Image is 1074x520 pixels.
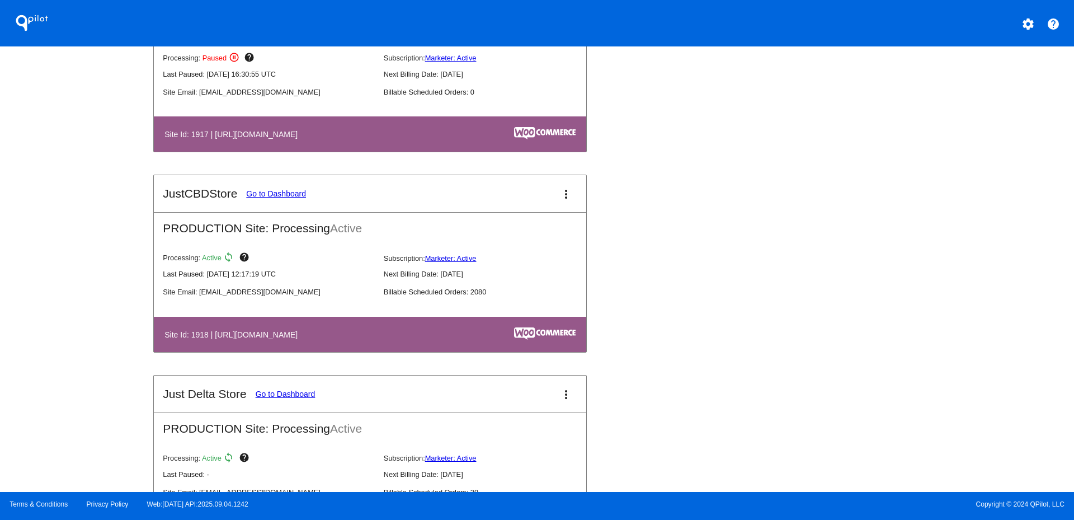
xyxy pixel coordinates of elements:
h2: PRODUCTION Site: Processing [154,413,586,435]
a: Web:[DATE] API:2025.09.04.1242 [147,500,248,508]
h2: Just Delta Store [163,387,246,401]
p: Billable Scheduled Orders: 0 [384,88,595,96]
span: Copyright © 2024 QPilot, LLC [547,500,1064,508]
mat-icon: sync [223,452,237,466]
a: Marketer: Active [425,54,477,62]
span: Active [202,254,222,263]
p: Last Paused: - [163,470,374,479]
p: Last Paused: [DATE] 12:17:19 UTC [163,270,374,278]
p: Site Email: [EMAIL_ADDRESS][DOMAIN_NAME] [163,288,374,296]
p: Processing: [163,52,374,65]
h1: QPilot [10,12,54,34]
p: Next Billing Date: [DATE] [384,270,595,278]
p: Site Email: [EMAIL_ADDRESS][DOMAIN_NAME] [163,488,374,496]
h4: Site Id: 1918 | [URL][DOMAIN_NAME] [164,330,303,339]
p: Subscription: [384,254,595,263]
mat-icon: help [1047,17,1060,31]
p: Next Billing Date: [DATE] [384,470,595,479]
mat-icon: pause_circle_outline [229,52,242,65]
p: Next Billing Date: [DATE] [384,70,595,78]
p: Processing: [163,452,374,466]
mat-icon: help [239,252,252,265]
img: c53aa0e5-ae75-48aa-9bee-956650975ee5 [514,127,576,139]
h2: JustCBDStore [163,187,237,200]
a: Terms & Conditions [10,500,68,508]
a: Marketer: Active [425,454,477,462]
span: Active [330,422,362,435]
h4: Site Id: 1917 | [URL][DOMAIN_NAME] [164,130,303,139]
span: Paused [202,54,227,62]
p: Billable Scheduled Orders: 39 [384,488,595,496]
h2: PRODUCTION Site: Processing [154,213,586,235]
p: Subscription: [384,54,595,62]
p: Processing: [163,252,374,265]
mat-icon: more_vert [559,188,573,201]
a: Go to Dashboard [246,189,306,198]
mat-icon: help [239,452,252,466]
span: Active [330,222,362,235]
span: Active [202,454,222,462]
p: Billable Scheduled Orders: 2080 [384,288,595,296]
mat-icon: sync [223,252,237,265]
p: Last Paused: [DATE] 16:30:55 UTC [163,70,374,78]
p: Subscription: [384,454,595,462]
a: Marketer: Active [425,254,477,263]
a: Privacy Policy [87,500,129,508]
a: Go to Dashboard [256,390,315,399]
img: c53aa0e5-ae75-48aa-9bee-956650975ee5 [514,327,576,340]
mat-icon: settings [1021,17,1035,31]
p: Site Email: [EMAIL_ADDRESS][DOMAIN_NAME] [163,88,374,96]
mat-icon: more_vert [559,388,573,401]
mat-icon: help [244,52,257,65]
